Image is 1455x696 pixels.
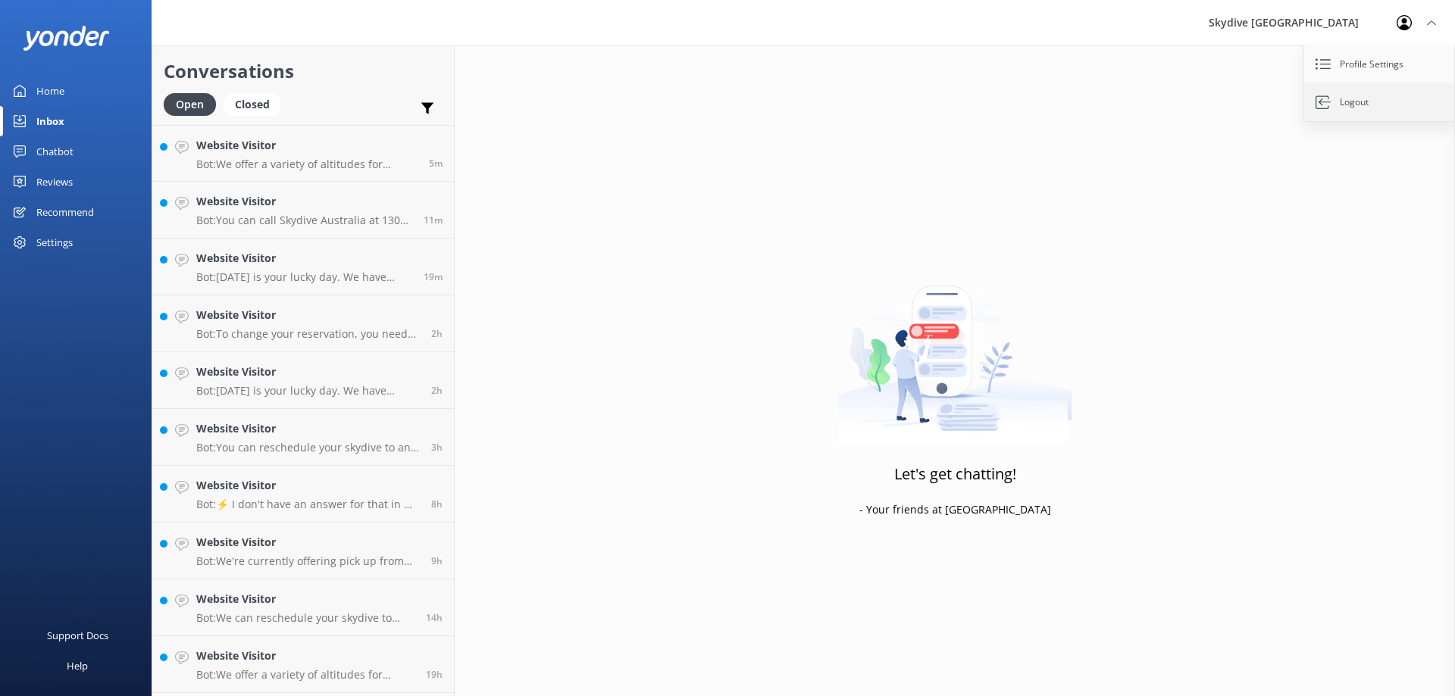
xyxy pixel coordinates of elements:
a: Closed [224,95,289,112]
span: Sep 15 2025 03:50pm (UTC +10:00) Australia/Brisbane [429,157,443,170]
p: Bot: You can reschedule your skydive to an alternative date or location if you provide 24 hours n... [196,441,420,454]
span: Sep 15 2025 07:22am (UTC +10:00) Australia/Brisbane [431,498,443,510]
span: Sep 15 2025 12:44pm (UTC +10:00) Australia/Brisbane [431,441,443,454]
p: Bot: [DATE] is your lucky day. We have exclusive offers when you book direct! Visit our specials ... [196,270,412,284]
p: Bot: We offer a variety of altitudes for skydiving, with all dropzones providing jumps up to 15,0... [196,668,415,682]
a: Website VisitorBot:To change your reservation, you need to contact us with 24 hours notice. You c... [152,295,454,352]
h4: Website Visitor [196,477,420,494]
img: artwork of a man stealing a conversation from at giant smartphone [838,254,1072,443]
a: Website VisitorBot:We offer a variety of altitudes for skydiving, with all dropzones providing ju... [152,636,454,693]
h4: Website Visitor [196,534,420,551]
p: Bot: We can reschedule your skydive to another location if you provide 24 hours notice. Please ca... [196,611,415,625]
div: Recommend [36,197,94,227]
h4: Website Visitor [196,137,418,154]
a: Website VisitorBot:You can reschedule your skydive to an alternative date or location if you prov... [152,409,454,466]
span: Sep 15 2025 03:36pm (UTC +10:00) Australia/Brisbane [424,270,443,283]
a: Website VisitorBot:[DATE] is your lucky day. We have exclusive offers when you book direct! Visit... [152,239,454,295]
a: Website VisitorBot:We can reschedule your skydive to another location if you provide 24 hours not... [152,579,454,636]
h4: Website Visitor [196,648,415,664]
div: Help [67,651,88,681]
div: Reviews [36,167,73,197]
span: Sep 14 2025 08:07pm (UTC +10:00) Australia/Brisbane [426,668,443,681]
p: Bot: You can call Skydive Australia at 1300 663 634 from 8 am - 7 pm (AEST time). [196,214,412,227]
span: Sep 15 2025 01:04am (UTC +10:00) Australia/Brisbane [426,611,443,624]
div: Open [164,93,216,116]
h3: Let's get chatting! [894,462,1016,486]
span: Sep 15 2025 01:13pm (UTC +10:00) Australia/Brisbane [431,384,443,397]
div: Support Docs [47,620,108,651]
span: Sep 15 2025 06:30am (UTC +10:00) Australia/Brisbane [431,554,443,567]
p: - Your friends at [GEOGRAPHIC_DATA] [859,501,1051,518]
p: Bot: To change your reservation, you need to contact us with 24 hours notice. You can call us on ... [196,327,420,341]
p: Bot: We're currently offering pick up from the majority of our locations. Please check with our t... [196,554,420,568]
span: Sep 15 2025 01:31pm (UTC +10:00) Australia/Brisbane [431,327,443,340]
h4: Website Visitor [196,420,420,437]
a: Website VisitorBot:[DATE] is your lucky day. We have exclusive offers when you book direct! Visit... [152,352,454,409]
h4: Website Visitor [196,250,412,267]
p: Bot: [DATE] is your lucky day. We have exclusive offers when you book direct! Visit our specials ... [196,384,420,398]
div: Inbox [36,106,64,136]
span: Sep 15 2025 03:44pm (UTC +10:00) Australia/Brisbane [424,214,443,226]
a: Website VisitorBot:You can call Skydive Australia at 1300 663 634 from 8 am - 7 pm (AEST time).11m [152,182,454,239]
h4: Website Visitor [196,307,420,323]
h4: Website Visitor [196,193,412,210]
div: Settings [36,227,73,257]
a: Website VisitorBot:We offer a variety of altitudes for skydiving, with all dropzones providing ju... [152,125,454,182]
div: Closed [224,93,281,116]
a: Website VisitorBot:⚡ I don't have an answer for that in my knowledge base. Please try and rephras... [152,466,454,523]
img: yonder-white-logo.png [23,26,110,51]
p: Bot: ⚡ I don't have an answer for that in my knowledge base. Please try and rephrase your questio... [196,498,420,511]
p: Bot: We offer a variety of altitudes for skydiving, with all dropzones providing jumps up to 15,0... [196,158,418,171]
h2: Conversations [164,57,443,86]
h4: Website Visitor [196,591,415,607]
a: Website VisitorBot:We're currently offering pick up from the majority of our locations. Please ch... [152,523,454,579]
a: Open [164,95,224,112]
h4: Website Visitor [196,364,420,380]
div: Home [36,76,64,106]
div: Chatbot [36,136,74,167]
